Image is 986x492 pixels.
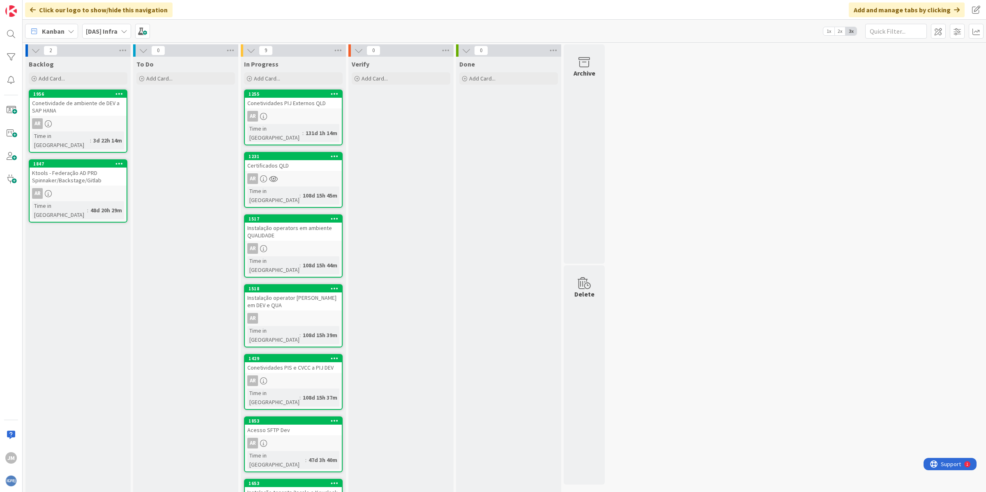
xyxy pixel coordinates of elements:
span: Backlog [29,60,54,68]
a: 1847Ktools - Federação AD PRD Spinnaker/Backstage/GitlabARTime in [GEOGRAPHIC_DATA]:48d 20h 29m [29,159,127,223]
span: Kanban [42,26,65,36]
div: 1853Acesso SFTP Dev [245,417,342,435]
div: 1847 [33,161,127,167]
a: 1956Conetividade de ambiente de DEV a SAP HANAARTime in [GEOGRAPHIC_DATA]:3d 22h 14m [29,90,127,153]
div: 1255 [245,90,342,98]
span: : [299,331,301,340]
input: Quick Filter... [865,24,927,39]
span: 2x [834,27,845,35]
div: Click our logo to show/hide this navigation [25,2,173,17]
div: AR [247,111,258,122]
div: AR [247,375,258,386]
span: Add Card... [469,75,495,82]
a: 1853Acesso SFTP DevARTime in [GEOGRAPHIC_DATA]:47d 3h 40m [244,416,343,472]
div: Time in [GEOGRAPHIC_DATA] [247,389,299,407]
img: Visit kanbanzone.com [5,5,17,17]
div: AR [247,173,258,184]
div: Archive [574,68,595,78]
div: 1518Instalação operator [PERSON_NAME] em DEV e QUA [245,285,342,310]
span: : [90,136,91,145]
div: Instalação operators em ambiente QUALIDADE [245,223,342,241]
div: AR [245,243,342,254]
span: : [302,129,304,138]
span: In Progress [244,60,279,68]
span: : [299,191,301,200]
div: Time in [GEOGRAPHIC_DATA] [32,201,87,219]
img: avatar [5,475,17,487]
div: 3d 22h 14m [91,136,124,145]
div: 131d 1h 14m [304,129,339,138]
div: Ktools - Federação AD PRD Spinnaker/Backstage/Gitlab [30,168,127,186]
div: 1847Ktools - Federação AD PRD Spinnaker/Backstage/Gitlab [30,160,127,186]
div: Acesso SFTP Dev [245,425,342,435]
div: 1517Instalação operators em ambiente QUALIDADE [245,215,342,241]
div: Time in [GEOGRAPHIC_DATA] [247,326,299,344]
span: : [87,206,88,215]
div: 1517 [245,215,342,223]
div: AR [245,173,342,184]
div: 1518 [245,285,342,292]
div: AR [247,243,258,254]
div: AR [30,118,127,129]
div: JM [5,452,17,464]
div: 1653 [249,481,342,486]
a: 1231Certificados QLDARTime in [GEOGRAPHIC_DATA]:108d 15h 45m [244,152,343,208]
span: Add Card... [146,75,173,82]
div: Time in [GEOGRAPHIC_DATA] [32,131,90,149]
a: 1517Instalação operators em ambiente QUALIDADEARTime in [GEOGRAPHIC_DATA]:108d 15h 44m [244,214,343,278]
div: 108d 15h 44m [301,261,339,270]
div: Time in [GEOGRAPHIC_DATA] [247,256,299,274]
div: AR [245,111,342,122]
span: Add Card... [362,75,388,82]
span: 9 [259,46,273,55]
span: 1x [823,27,834,35]
div: 1429Conetividades PIS e CVCC a PIJ DEV [245,355,342,373]
div: 108d 15h 45m [301,191,339,200]
div: 1956Conetividade de ambiente de DEV a SAP HANA [30,90,127,116]
div: 48d 20h 29m [88,206,124,215]
div: Add and manage tabs by clicking [849,2,965,17]
span: 0 [151,46,165,55]
div: AR [245,313,342,324]
div: AR [247,313,258,324]
div: AR [245,438,342,448]
div: AR [32,188,43,199]
div: 108d 15h 37m [301,393,339,402]
div: 108d 15h 39m [301,331,339,340]
div: Conetividades PIS e CVCC a PIJ DEV [245,362,342,373]
div: 1517 [249,216,342,222]
div: Time in [GEOGRAPHIC_DATA] [247,124,302,142]
div: Instalação operator [PERSON_NAME] em DEV e QUA [245,292,342,310]
a: 1518Instalação operator [PERSON_NAME] em DEV e QUAARTime in [GEOGRAPHIC_DATA]:108d 15h 39m [244,284,343,347]
a: 1255Conetividades PIJ Externos QLDARTime in [GEOGRAPHIC_DATA]:131d 1h 14m [244,90,343,145]
div: AR [245,375,342,386]
div: Conetividades PIJ Externos QLD [245,98,342,108]
div: 1853 [249,418,342,424]
span: 3x [845,27,857,35]
div: 1231 [245,153,342,160]
span: Add Card... [39,75,65,82]
div: 1847 [30,160,127,168]
div: 1231Certificados QLD [245,153,342,171]
div: Time in [GEOGRAPHIC_DATA] [247,451,305,469]
span: Verify [352,60,369,68]
div: 1956 [30,90,127,98]
div: Certificados QLD [245,160,342,171]
span: Add Card... [254,75,280,82]
div: 1853 [245,417,342,425]
div: AR [30,188,127,199]
div: 1653 [245,480,342,487]
div: 1255 [249,91,342,97]
span: : [299,261,301,270]
div: Time in [GEOGRAPHIC_DATA] [247,186,299,205]
div: Delete [574,289,594,299]
div: 1956 [33,91,127,97]
a: 1429Conetividades PIS e CVCC a PIJ DEVARTime in [GEOGRAPHIC_DATA]:108d 15h 37m [244,354,343,410]
span: : [299,393,301,402]
div: 1231 [249,154,342,159]
div: 47d 3h 40m [306,455,339,464]
b: [DAS] Infra [86,27,117,35]
span: 2 [44,46,58,55]
div: 1518 [249,286,342,292]
span: 0 [366,46,380,55]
